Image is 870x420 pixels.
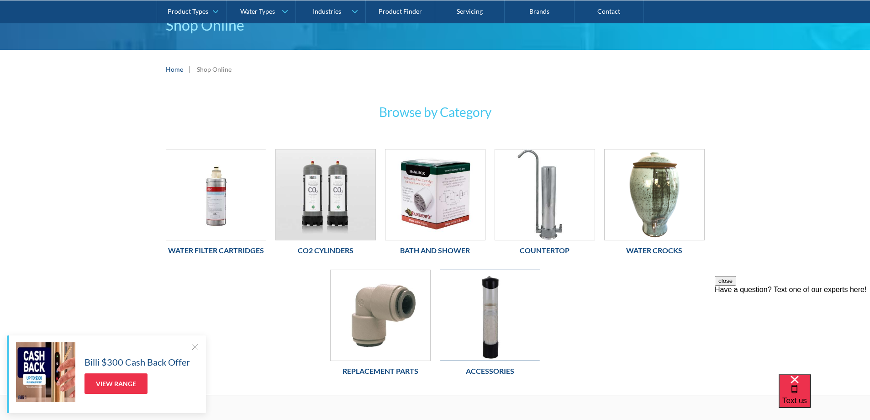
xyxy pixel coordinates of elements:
[313,7,341,15] div: Industries
[16,342,75,402] img: Billi $300 Cash Back Offer
[495,245,595,256] h6: Countertop
[84,373,148,394] a: View Range
[166,149,266,240] img: Water Filter Cartridges
[240,7,275,15] div: Water Types
[440,270,540,381] a: AccessoriesAccessories
[715,276,870,386] iframe: podium webchat widget prompt
[188,64,192,74] div: |
[166,245,266,256] h6: Water Filter Cartridges
[168,7,208,15] div: Product Types
[257,102,613,122] h3: Browse by Category
[385,149,485,261] a: Bath and ShowerBath and Shower
[330,366,431,377] h6: Replacement Parts
[604,149,705,261] a: Water CrocksWater Crocks
[495,149,595,240] img: Countertop
[166,64,183,74] a: Home
[84,355,190,369] h5: Billi $300 Cash Back Offer
[197,64,232,74] div: Shop Online
[604,245,705,256] h6: Water Crocks
[166,149,266,261] a: Water Filter CartridgesWater Filter Cartridges
[276,149,375,240] img: Co2 Cylinders
[440,270,540,361] img: Accessories
[275,149,376,261] a: Co2 CylindersCo2 Cylinders
[331,270,430,361] img: Replacement Parts
[275,245,376,256] h6: Co2 Cylinders
[440,366,540,377] h6: Accessories
[166,14,705,36] h1: Shop Online
[330,270,431,381] a: Replacement PartsReplacement Parts
[605,149,704,240] img: Water Crocks
[779,374,870,420] iframe: podium webchat widget bubble
[385,245,485,256] h6: Bath and Shower
[385,149,485,240] img: Bath and Shower
[495,149,595,261] a: CountertopCountertop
